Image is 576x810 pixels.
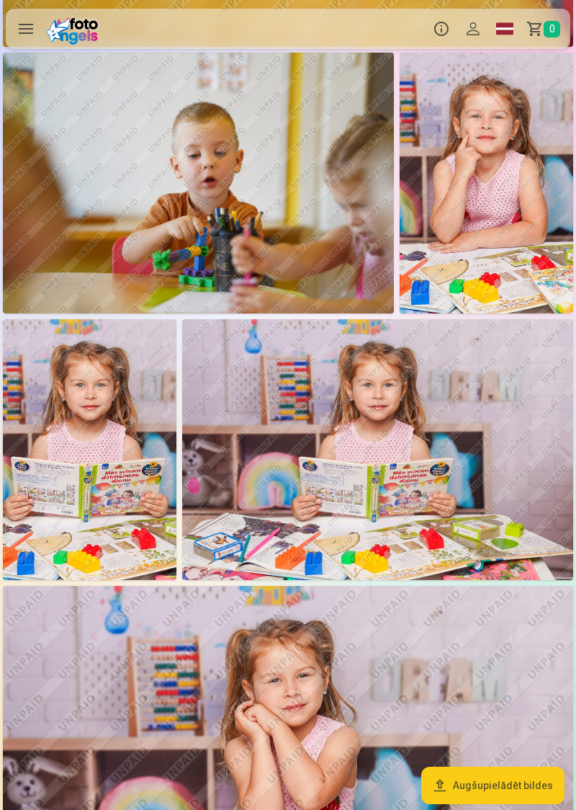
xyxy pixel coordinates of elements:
[521,9,570,49] a: Grozs0
[457,9,489,49] button: Profils
[544,21,560,37] span: 0
[426,9,457,49] button: Info
[421,767,564,804] button: Augšupielādēt bildes
[46,13,103,45] img: /fa1
[489,9,521,49] a: Global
